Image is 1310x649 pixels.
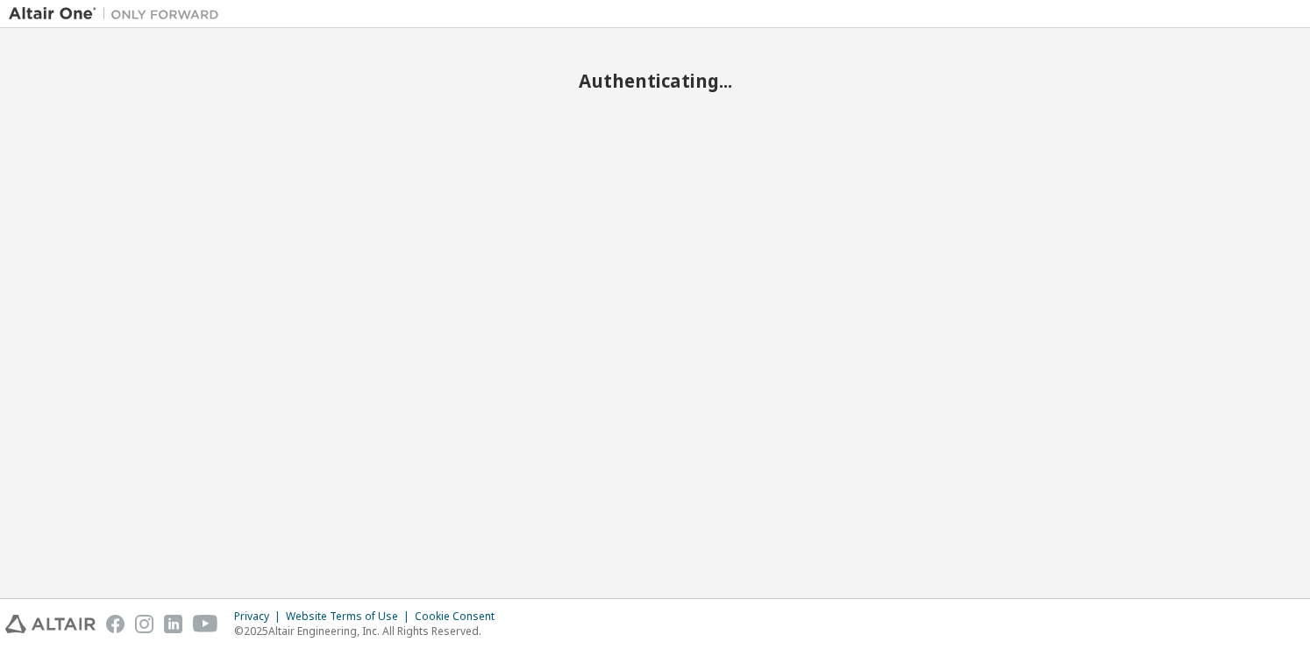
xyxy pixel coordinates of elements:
[415,610,505,624] div: Cookie Consent
[135,615,153,633] img: instagram.svg
[5,615,96,633] img: altair_logo.svg
[106,615,125,633] img: facebook.svg
[9,69,1301,92] h2: Authenticating...
[234,624,505,638] p: © 2025 Altair Engineering, Inc. All Rights Reserved.
[286,610,415,624] div: Website Terms of Use
[9,5,228,23] img: Altair One
[193,615,218,633] img: youtube.svg
[164,615,182,633] img: linkedin.svg
[234,610,286,624] div: Privacy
